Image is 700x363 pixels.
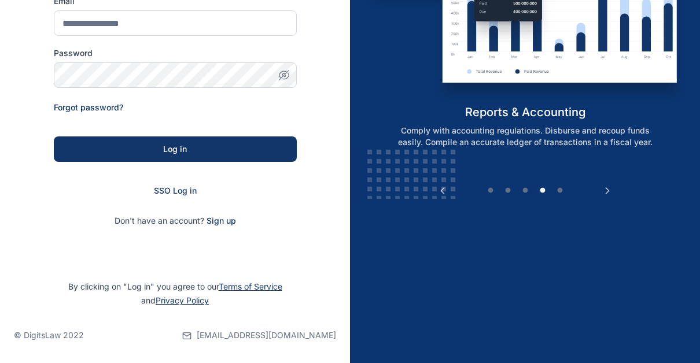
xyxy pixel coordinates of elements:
[54,47,297,59] label: Password
[520,185,531,197] button: 3
[602,185,613,197] button: Next
[197,329,336,341] span: [EMAIL_ADDRESS][DOMAIN_NAME]
[154,186,197,195] a: SSO Log in
[72,143,278,155] div: Log in
[54,136,297,162] button: Log in
[502,185,514,197] button: 2
[156,295,209,305] a: Privacy Policy
[364,104,686,120] h5: reports & accounting
[207,215,236,227] span: Sign up
[537,185,548,197] button: 4
[377,125,673,148] p: Comply with accounting regulations. Disburse and recoup funds easily. Compile an accurate ledger ...
[485,185,496,197] button: 1
[54,102,123,112] a: Forgot password?
[182,308,336,363] a: [EMAIL_ADDRESS][DOMAIN_NAME]
[207,216,236,225] a: Sign up
[141,295,209,305] span: and
[14,280,336,308] p: By clicking on "Log in" you agree to our
[14,329,84,341] p: © DigitsLaw 2022
[437,185,448,197] button: Previous
[554,185,566,197] button: 5
[219,281,282,291] a: Terms of Service
[54,215,297,227] p: Don't have an account?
